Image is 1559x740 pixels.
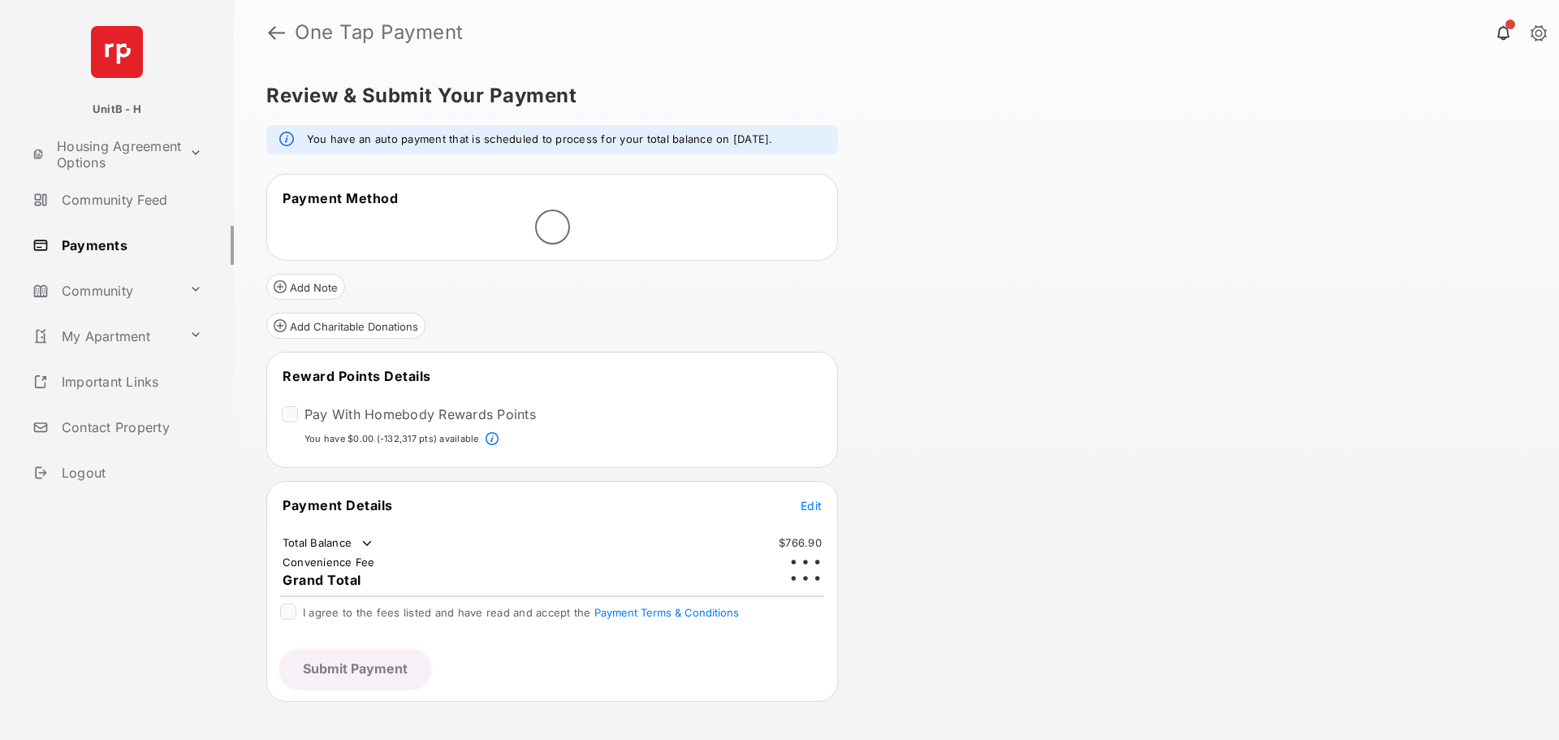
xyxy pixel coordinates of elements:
button: I agree to the fees listed and have read and accept the [594,606,739,619]
button: Add Note [266,274,345,300]
span: Payment Method [283,190,398,206]
span: Payment Details [283,497,393,513]
span: Grand Total [283,572,361,588]
a: Important Links [26,362,209,401]
a: My Apartment [26,317,183,356]
span: Reward Points Details [283,368,431,384]
a: Community [26,271,183,310]
td: $766.90 [778,535,823,550]
a: Payments [26,226,234,265]
a: Community Feed [26,180,234,219]
button: Edit [801,497,822,513]
p: You have $0.00 (-132,317 pts) available [304,432,479,446]
span: I agree to the fees listed and have read and accept the [303,606,739,619]
a: Contact Property [26,408,234,447]
p: UnitB - H [93,102,141,118]
td: Convenience Fee [282,555,376,569]
button: Submit Payment [280,649,430,688]
a: Housing Agreement Options [26,135,183,174]
strong: One Tap Payment [295,23,464,42]
a: Logout [26,453,234,492]
label: Pay With Homebody Rewards Points [304,406,536,422]
td: Total Balance [282,535,375,552]
button: Add Charitable Donations [266,313,425,339]
img: svg+xml;base64,PHN2ZyB4bWxucz0iaHR0cDovL3d3dy53My5vcmcvMjAwMC9zdmciIHdpZHRoPSI2NCIgaGVpZ2h0PSI2NC... [91,26,143,78]
span: Edit [801,499,822,513]
h5: Review & Submit Your Payment [266,86,1514,106]
em: You have an auto payment that is scheduled to process for your total balance on [DATE]. [307,132,773,148]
